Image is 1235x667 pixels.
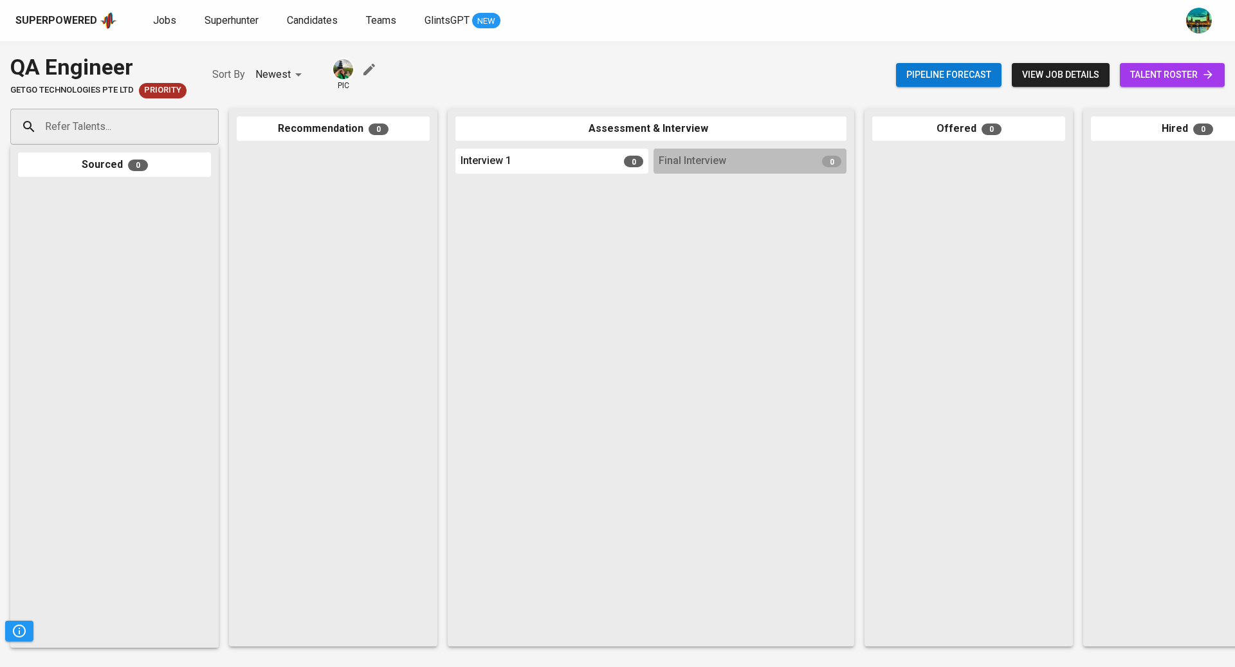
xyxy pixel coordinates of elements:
[1120,63,1225,87] a: talent roster
[461,154,511,169] span: Interview 1
[425,13,500,29] a: GlintsGPT NEW
[10,51,187,83] div: QA Engineer
[425,14,470,26] span: GlintsGPT
[1130,67,1214,83] span: talent roster
[366,13,399,29] a: Teams
[624,156,643,167] span: 0
[18,152,211,178] div: Sourced
[1012,63,1110,87] button: view job details
[128,160,148,171] span: 0
[205,13,261,29] a: Superhunter
[906,67,991,83] span: Pipeline forecast
[255,67,291,82] p: Newest
[1022,67,1099,83] span: view job details
[333,59,353,79] img: eva@glints.com
[472,15,500,28] span: NEW
[212,67,245,82] p: Sort By
[100,11,117,30] img: app logo
[153,13,179,29] a: Jobs
[287,14,338,26] span: Candidates
[659,154,726,169] span: Final Interview
[237,116,430,142] div: Recommendation
[255,63,306,87] div: Newest
[5,621,33,641] button: Pipeline Triggers
[896,63,1002,87] button: Pipeline forecast
[153,14,176,26] span: Jobs
[1186,8,1212,33] img: a5d44b89-0c59-4c54-99d0-a63b29d42bd3.jpg
[15,14,97,28] div: Superpowered
[212,125,214,128] button: Open
[369,123,389,135] span: 0
[872,116,1065,142] div: Offered
[455,116,846,142] div: Assessment & Interview
[139,83,187,98] div: New Job received from Demand Team
[205,14,259,26] span: Superhunter
[139,84,187,96] span: Priority
[10,84,134,96] span: GetGo Technologies Pte Ltd
[1193,123,1213,135] span: 0
[15,11,117,30] a: Superpoweredapp logo
[366,14,396,26] span: Teams
[982,123,1002,135] span: 0
[332,58,354,91] div: pic
[822,156,841,167] span: 0
[287,13,340,29] a: Candidates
